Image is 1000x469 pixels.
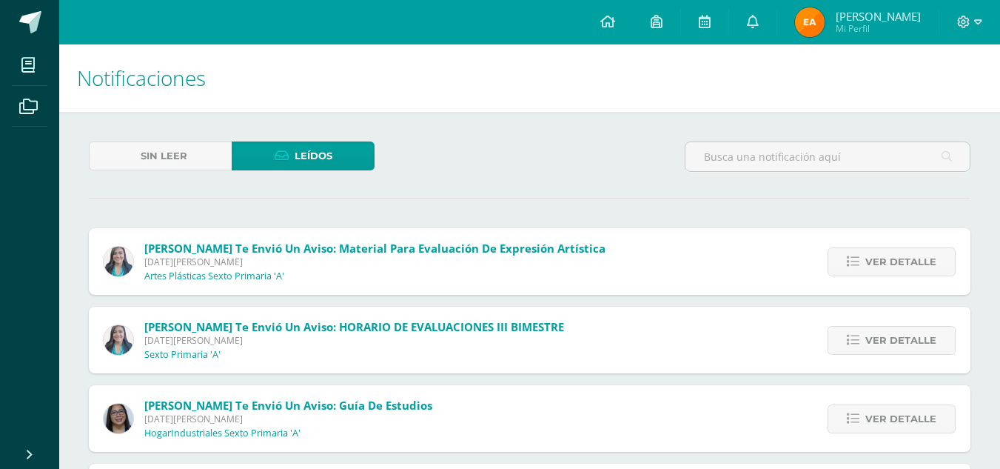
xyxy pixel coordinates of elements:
[836,22,921,35] span: Mi Perfil
[295,142,332,170] span: Leídos
[144,241,605,256] span: [PERSON_NAME] te envió un aviso: Material para Evaluación de Expresión Artística
[144,398,432,413] span: [PERSON_NAME] te envió un aviso: Guía de estudios
[104,325,133,355] img: be92b6c484970536b82811644e40775c.png
[865,327,936,354] span: Ver detalle
[144,256,605,268] span: [DATE][PERSON_NAME]
[144,413,432,425] span: [DATE][PERSON_NAME]
[144,428,301,439] p: HogarIndustriales Sexto Primaria 'A'
[144,334,564,347] span: [DATE][PERSON_NAME]
[865,405,936,433] span: Ver detalle
[141,142,187,170] span: Sin leer
[865,248,936,276] span: Ver detalle
[232,142,375,170] a: Leídos
[104,247,133,276] img: be92b6c484970536b82811644e40775c.png
[77,64,206,92] span: Notificaciones
[104,404,133,433] img: 90c3bb5543f2970d9a0839e1ce488333.png
[144,349,221,361] p: Sexto Primaria 'A'
[144,319,564,334] span: [PERSON_NAME] te envió un aviso: HORARIO DE EVALUACIONES III BIMESTRE
[144,270,284,282] p: Artes Plásticas Sexto Primaria 'A'
[795,7,825,37] img: 63e618c486201e02b996563949fec9d6.png
[89,142,232,170] a: Sin leer
[685,142,970,171] input: Busca una notificación aquí
[836,9,921,24] span: [PERSON_NAME]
